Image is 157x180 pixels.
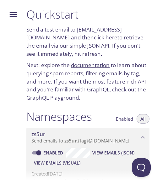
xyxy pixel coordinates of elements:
[31,158,83,168] button: View Emails (Visual)
[132,158,151,177] iframe: Help Scout Beacon - Open
[90,148,137,158] button: View Emails (JSON)
[34,159,80,167] span: View Emails (Visual)
[26,26,122,41] a: [EMAIL_ADDRESS][DOMAIN_NAME]
[112,114,137,124] button: Enabled
[31,137,129,144] span: Send emails to . {tag} @[DOMAIN_NAME]
[64,137,77,144] span: zs5ur
[71,61,110,69] a: documentation
[94,34,117,41] a: click here
[26,109,92,124] h1: Namespaces
[26,7,149,21] h1: Quickstart
[92,149,134,157] span: View Emails (JSON)
[26,26,149,58] p: Send a test email to and then to retrieve the email via our simple JSON API. If you don't see it ...
[5,6,21,23] button: Menu
[31,131,45,138] span: zs5ur
[26,61,149,102] p: Next: explore the to learn about querying spam reports, filtering emails by tag, and more. If you...
[26,94,79,101] a: GraphQL Playground
[26,128,149,147] div: zs5ur namespace
[137,114,149,124] button: All
[42,150,66,156] a: Enabled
